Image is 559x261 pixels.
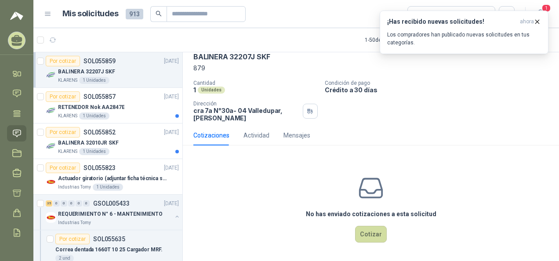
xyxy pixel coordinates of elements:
[93,200,130,207] p: GSOL005433
[83,129,116,135] p: SOL055852
[33,159,182,195] a: Por cotizarSOL055823[DATE] Company LogoActuador giratorio (adjuntar ficha técnica si es diferente...
[306,209,436,219] h3: No has enviado cotizaciones a esta solicitud
[193,52,270,62] p: BALINERA 32207J SKF
[33,123,182,159] a: Por cotizarSOL055852[DATE] Company LogoBALINERA 32010JR SKFKLARENS1 Unidades
[243,130,269,140] div: Actividad
[58,210,163,218] p: REQUERIMIENTO N° 6 - MANTENIMIENTO
[380,11,548,54] button: ¡Has recibido nuevas solicitudes!ahora Los compradores han publicado nuevas solicitudes en tus ca...
[53,200,60,207] div: 0
[55,234,90,244] div: Por cotizar
[46,141,56,152] img: Company Logo
[355,226,387,243] button: Cotizar
[10,11,23,21] img: Logo peakr
[126,9,143,19] span: 913
[46,105,56,116] img: Company Logo
[33,52,182,88] a: Por cotizarSOL055859[DATE] Company LogoBALINERA 32207J SKFKLARENS1 Unidades
[46,177,56,187] img: Company Logo
[46,200,52,207] div: 35
[93,236,125,242] p: SOL055635
[68,200,75,207] div: 0
[365,33,419,47] div: 1 - 50 de 837
[58,148,77,155] p: KLARENS
[79,112,109,120] div: 1 Unidades
[193,80,318,86] p: Cantidad
[58,184,91,191] p: Industrias Tomy
[541,4,551,12] span: 1
[520,18,534,25] span: ahora
[58,112,77,120] p: KLARENS
[58,68,115,76] p: BALINERA 32207J SKF
[46,198,181,226] a: 35 0 0 0 0 0 GSOL005433[DATE] Company LogoREQUERIMIENTO N° 6 - MANTENIMIENTOIndustrias Tomy
[164,199,179,208] p: [DATE]
[58,219,91,226] p: Industrias Tomy
[193,86,196,94] p: 1
[193,101,299,107] p: Dirección
[46,56,80,66] div: Por cotizar
[58,139,119,147] p: BALINERA 32010JR SKF
[283,130,310,140] div: Mensajes
[76,200,82,207] div: 0
[33,88,182,123] a: Por cotizarSOL055857[DATE] Company LogoRETENEDOR Nok AA2847EKLARENS1 Unidades
[413,9,432,19] div: Todas
[55,246,163,254] p: Correa dentada 1660T 10 25 Cargador MRF.
[164,57,179,65] p: [DATE]
[46,212,56,223] img: Company Logo
[58,103,124,112] p: RETENEDOR Nok AA2847E
[58,174,167,183] p: Actuador giratorio (adjuntar ficha técnica si es diferente a festo)
[58,77,77,84] p: KLARENS
[198,87,225,94] div: Unidades
[156,11,162,17] span: search
[193,130,229,140] div: Cotizaciones
[46,163,80,173] div: Por cotizar
[93,184,123,191] div: 1 Unidades
[193,63,548,73] p: 879
[325,86,555,94] p: Crédito a 30 días
[83,200,90,207] div: 0
[387,31,541,47] p: Los compradores han publicado nuevas solicitudes en tus categorías.
[46,91,80,102] div: Por cotizar
[61,200,67,207] div: 0
[164,128,179,137] p: [DATE]
[79,148,109,155] div: 1 Unidades
[193,107,299,122] p: cra 7a N°30a- 04 Valledupar , [PERSON_NAME]
[387,18,516,25] h3: ¡Has recibido nuevas solicitudes!
[83,94,116,100] p: SOL055857
[533,6,548,22] button: 1
[83,58,116,64] p: SOL055859
[325,80,555,86] p: Condición de pago
[62,7,119,20] h1: Mis solicitudes
[83,165,116,171] p: SOL055823
[164,93,179,101] p: [DATE]
[164,164,179,172] p: [DATE]
[46,70,56,80] img: Company Logo
[46,127,80,138] div: Por cotizar
[79,77,109,84] div: 1 Unidades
